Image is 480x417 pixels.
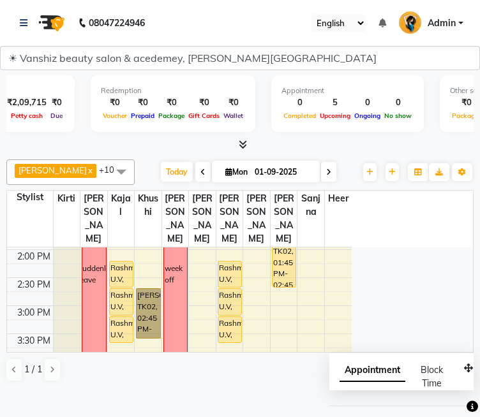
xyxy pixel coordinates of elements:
[24,363,42,376] span: 1 / 1
[54,191,80,207] span: kirti
[110,317,133,342] div: Rashmi U.V, TK01, 03:15 PM-03:45 PM, Waxing - Under Arms(cream)
[186,96,221,109] div: ₹0
[325,191,352,207] span: Heer
[340,359,405,382] span: Appointment
[218,261,242,287] div: Rashmi U.V, TK01, 02:15 PM-02:45 PM, Waxing - Cream Wax
[129,112,156,120] span: Prepaid
[273,233,296,287] div: [PERSON_NAME], TK02, 01:45 PM-02:45 PM, Facial- Regular
[428,17,456,30] span: Admin
[421,364,443,389] span: Block Time
[49,96,64,109] div: ₹0
[218,317,242,342] div: Rashmi U.V, TK01, 03:15 PM-03:45 PM, Waxing - Under Arms(cream)
[162,191,189,247] span: [PERSON_NAME]
[222,167,251,177] span: Mon
[271,191,297,247] span: [PERSON_NAME]
[399,11,421,34] img: Admin
[5,96,49,109] div: ₹2,09,715
[243,191,270,247] span: [PERSON_NAME]
[382,96,414,109] div: 0
[165,263,187,286] div: week off
[281,96,318,109] div: 0
[108,191,135,220] span: kajal
[318,112,352,120] span: Upcoming
[49,112,64,120] span: Due
[297,191,324,220] span: sanjna
[352,96,382,109] div: 0
[99,165,124,175] span: +10
[281,85,414,96] div: Appointment
[101,85,245,96] div: Redemption
[218,289,242,315] div: Rashmi U.V, TK01, 02:45 PM-03:15 PM, Waxing-Cream Wax (Half Leg )
[15,250,53,263] div: 2:00 PM
[80,191,107,247] span: [PERSON_NAME]
[33,5,68,41] img: logo
[15,278,53,291] div: 2:30 PM
[221,96,245,109] div: ₹0
[189,191,216,247] span: [PERSON_NAME]
[382,112,414,120] span: No show
[221,112,245,120] span: Wallet
[15,334,53,347] div: 3:30 PM
[9,112,45,120] span: Petty cash
[87,165,93,175] a: x
[186,112,221,120] span: Gift Cards
[101,96,129,109] div: ₹0
[156,96,186,109] div: ₹0
[318,96,352,109] div: 5
[110,261,133,287] div: Rashmi U.V, TK01, 02:15 PM-02:45 PM, Waxing - Cream Wax
[110,289,133,315] div: Rashmi U.V, TK01, 02:45 PM-03:15 PM, Waxing-Cream Wax (Half Leg )
[15,306,53,319] div: 3:00 PM
[78,263,110,286] div: Suddenly leave
[156,112,186,120] span: Package
[101,112,129,120] span: Voucher
[352,112,382,120] span: Ongoing
[161,162,193,182] span: Today
[19,165,87,175] span: [PERSON_NAME]
[251,163,315,182] input: 2025-09-01
[135,191,161,220] span: khushi
[129,96,156,109] div: ₹0
[281,112,318,120] span: Completed
[7,191,53,204] div: Stylist
[216,191,243,247] span: [PERSON_NAME]
[89,5,145,41] b: 08047224946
